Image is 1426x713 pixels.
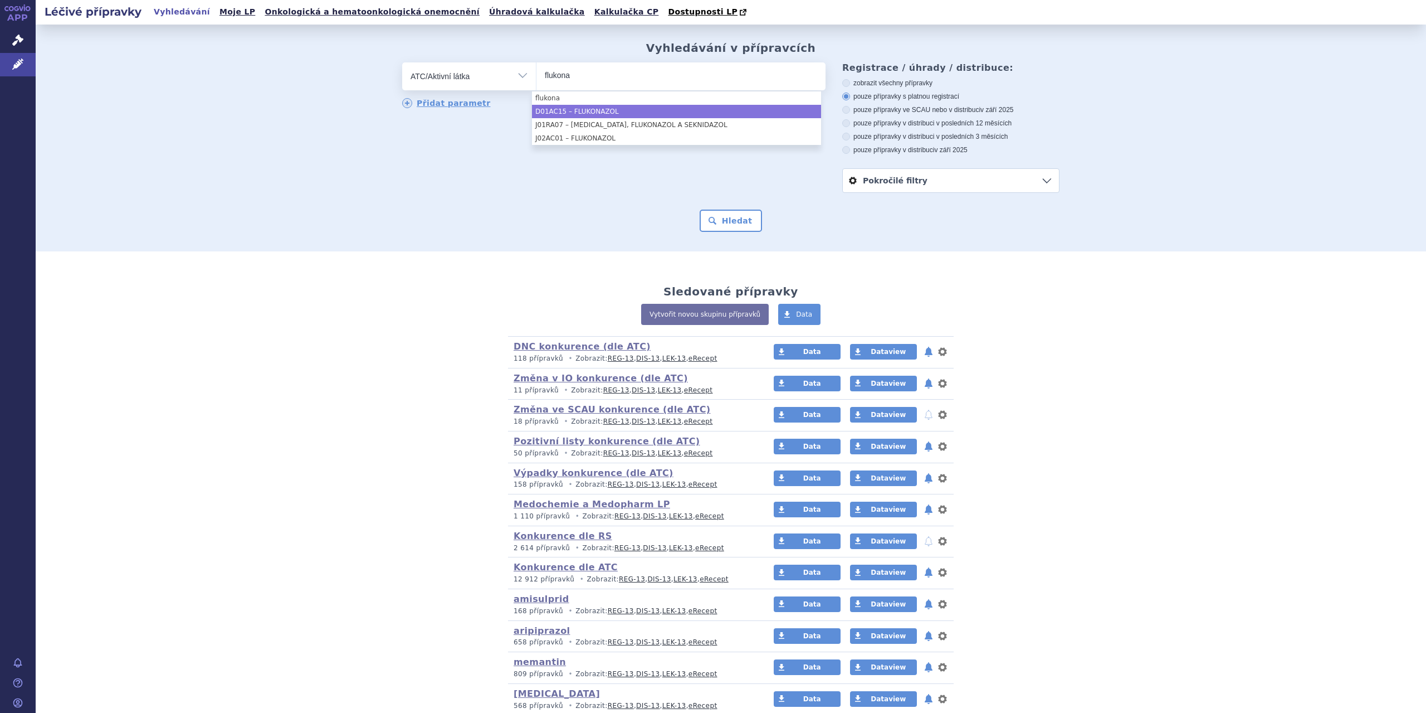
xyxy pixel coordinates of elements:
a: eRecept [684,418,713,425]
a: Dataview [850,659,917,675]
span: Dataview [871,380,906,387]
a: DIS-13 [636,670,660,678]
button: notifikace [923,692,934,706]
a: LEK-13 [658,386,682,394]
p: Zobrazit: , , , [514,701,753,711]
a: DIS-13 [636,638,660,646]
button: nastavení [937,629,948,643]
button: notifikace [923,440,934,453]
i: • [565,670,575,679]
i: • [572,512,582,521]
a: [MEDICAL_DATA] [514,688,600,699]
a: LEK-13 [662,355,686,362]
button: notifikace [923,661,934,674]
a: eRecept [700,575,729,583]
span: 12 912 přípravků [514,575,574,583]
a: REG-13 [619,575,645,583]
a: eRecept [688,638,717,646]
a: Pokročilé filtry [843,169,1059,192]
i: • [561,449,571,458]
a: DIS-13 [632,418,655,425]
p: Zobrazit: , , , [514,638,753,647]
a: Dataview [850,533,917,549]
span: Data [803,569,821,576]
a: Data [774,565,841,580]
button: notifikace [923,629,934,643]
button: nastavení [937,377,948,390]
p: Zobrazit: , , , [514,512,753,521]
span: Data [803,348,821,356]
button: notifikace [923,535,934,548]
a: eRecept [688,670,717,678]
span: Dostupnosti LP [668,7,738,16]
a: Dataview [850,565,917,580]
span: 809 přípravků [514,670,563,678]
a: Data [774,376,841,391]
li: J01RA07 – [MEDICAL_DATA], FLUKONAZOL A SEKNIDAZOL [532,118,821,132]
a: REG-13 [608,670,634,678]
a: aripiprazol [514,625,570,636]
span: Data [803,537,821,545]
a: REG-13 [608,607,634,615]
a: DIS-13 [636,481,660,488]
a: LEK-13 [658,449,682,457]
button: notifikace [923,503,934,516]
li: D01AC15 – FLUKONAZOL [532,105,821,118]
a: Dataview [850,344,917,360]
a: Dataview [850,407,917,423]
a: Data [774,344,841,360]
a: Dataview [850,628,917,644]
a: amisulprid [514,594,569,604]
a: REG-13 [614,544,641,552]
label: pouze přípravky s platnou registrací [842,92,1059,101]
a: Dostupnosti LP [665,4,752,20]
span: 658 přípravků [514,638,563,646]
span: Data [803,506,821,513]
a: LEK-13 [662,702,686,710]
a: Data [778,304,821,325]
a: Onkologická a hematoonkologická onemocnění [261,4,483,20]
span: Data [803,443,821,450]
span: Data [803,380,821,387]
a: eRecept [684,449,713,457]
a: DIS-13 [636,355,660,362]
a: Medochemie a Medopharm LP [514,499,670,510]
a: Dataview [850,502,917,517]
label: pouze přípravky v distribuci [842,145,1059,154]
p: Zobrazit: , , , [514,480,753,489]
a: LEK-13 [662,607,686,615]
a: REG-13 [608,702,634,710]
span: Data [803,695,821,703]
a: Změna v IO konkurence (dle ATC) [514,373,688,384]
span: Data [803,632,821,640]
i: • [565,480,575,489]
a: Data [774,439,841,454]
label: pouze přípravky v distribuci v posledních 12 měsících [842,119,1059,128]
span: 18 přípravků [514,418,559,425]
a: eRecept [684,386,713,394]
p: Zobrazit: , , , [514,449,753,458]
span: Dataview [871,443,906,450]
span: Data [803,411,821,419]
a: Kalkulačka CP [591,4,662,20]
button: notifikace [923,408,934,421]
span: v září 2025 [980,106,1013,114]
span: 1 110 přípravků [514,512,570,520]
p: Zobrazit: , , , [514,607,753,616]
i: • [561,417,571,426]
a: REG-13 [608,481,634,488]
a: Data [774,471,841,486]
button: nastavení [937,535,948,548]
a: Dataview [850,439,917,454]
span: 158 přípravků [514,481,563,488]
span: Dataview [871,600,906,608]
a: LEK-13 [673,575,697,583]
span: 118 přípravků [514,355,563,362]
a: DIS-13 [636,702,660,710]
button: nastavení [937,598,948,611]
a: LEK-13 [662,638,686,646]
span: 568 přípravků [514,702,563,710]
a: REG-13 [603,386,629,394]
i: • [565,638,575,647]
p: Zobrazit: , , , [514,354,753,363]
